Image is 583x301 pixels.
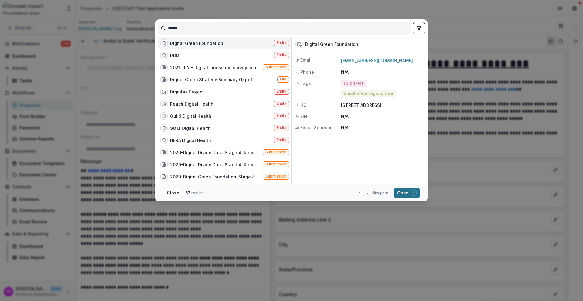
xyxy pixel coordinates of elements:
[170,149,260,156] div: 2020-Digital Divide Data-Stage 4: Renewal
[300,80,311,86] span: Tags
[170,174,260,180] div: 2020-Digital Green Foundation-Stage 4: Renewal
[305,42,358,47] div: Digital Green Foundation
[341,102,424,108] p: [STREET_ADDRESS]
[413,22,425,34] button: toggle filters
[341,69,424,75] p: N/A
[265,65,286,69] span: Submission
[341,124,424,131] p: N/A
[170,125,211,131] div: Wala Digital Health
[300,113,307,120] span: EIN
[265,162,286,166] span: Submission
[300,57,312,63] span: Email
[191,191,204,195] span: results
[186,191,190,195] span: 67
[170,161,260,168] div: 2020-Digital Divide Data-Stage 4: Renewal
[341,58,413,63] a: [EMAIL_ADDRESS][DOMAIN_NAME]
[300,69,314,75] span: Phone
[277,41,286,45] span: Entity
[277,101,286,106] span: Entity
[265,150,286,154] span: Submission
[300,102,307,108] span: HQ
[170,76,252,83] div: Digital Green Strategy Summary (1).pdf
[170,89,204,95] div: Dignitas Project
[344,91,393,96] span: Smallholder Agriculture
[277,53,286,57] span: Entity
[170,137,211,144] div: HERA Digital Health
[277,89,286,93] span: Entity
[170,40,223,46] div: Digital Green Foundation
[163,188,183,198] button: Close
[300,124,332,131] span: Fiscal Sponsor
[344,81,364,86] span: CURRENT
[170,113,211,119] div: Guild Digital Health
[372,190,388,196] span: Navigate
[394,188,420,198] button: Open
[277,113,286,118] span: Entity
[280,77,286,81] span: File
[277,138,286,142] span: Entity
[277,126,286,130] span: Entity
[265,174,286,178] span: Submission
[170,101,213,107] div: Reach Digital Health
[341,113,424,120] p: N/A
[170,64,260,71] div: 2021 | LN - Digital landscape survey consulting (Digital Strategy Consulting - waiting for LN tea...
[170,52,179,59] div: DDD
